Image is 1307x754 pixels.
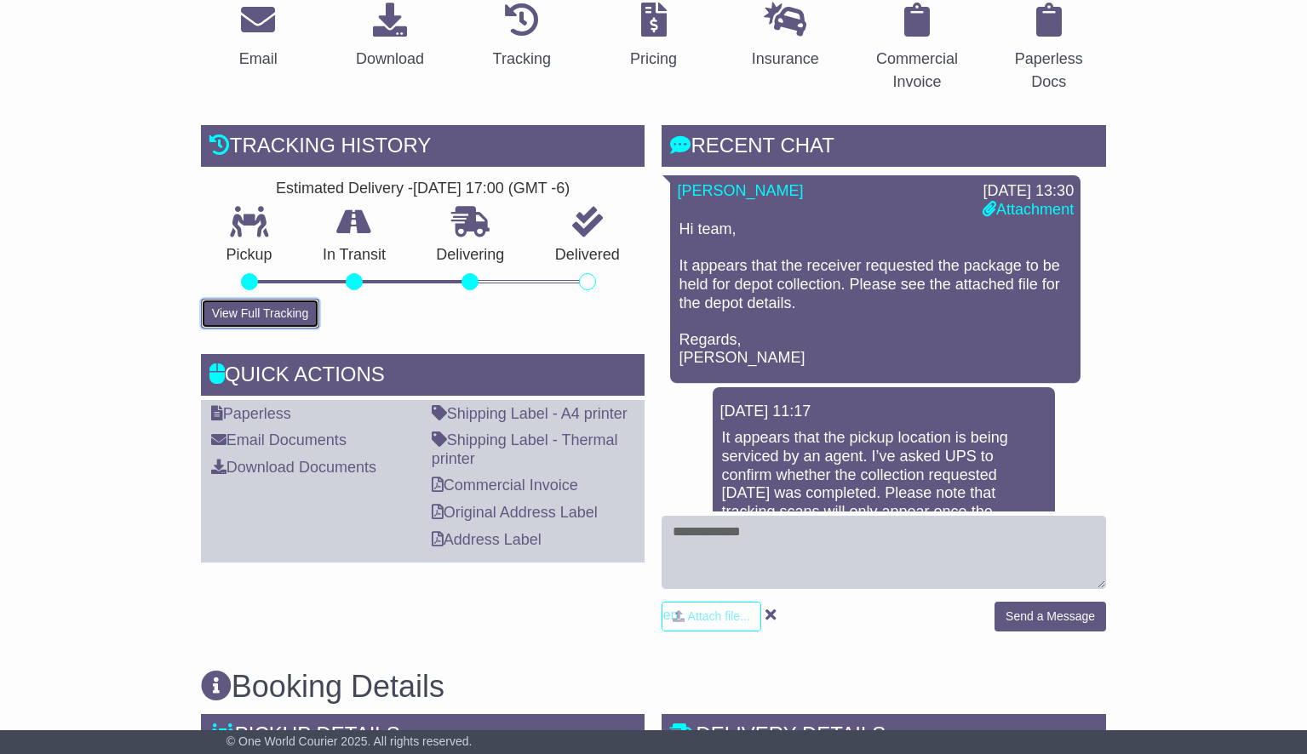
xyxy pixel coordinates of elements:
div: [DATE] 11:17 [719,403,1048,421]
div: Tracking history [201,125,645,171]
p: Delivered [530,246,645,265]
a: [PERSON_NAME] [677,182,803,199]
span: © One World Courier 2025. All rights reserved. [226,734,473,748]
button: View Full Tracking [201,299,319,328]
div: Pricing [630,48,677,71]
p: Pickup [201,246,297,265]
div: Estimated Delivery - [201,180,645,198]
h3: Booking Details [201,670,1106,704]
a: Paperless [211,405,291,422]
a: Shipping Label - Thermal printer [432,431,618,467]
a: Shipping Label - A4 printer [432,405,628,422]
div: Download [356,48,424,71]
button: Send a Message [995,602,1106,631]
a: Address Label [432,531,542,548]
a: Commercial Invoice [432,477,578,494]
div: [DATE] 13:30 [983,182,1074,201]
div: Insurance [752,48,819,71]
div: Paperless Docs [1002,48,1095,94]
div: Quick Actions [201,354,645,400]
p: Delivering [411,246,530,265]
a: Email Documents [211,431,347,448]
p: In Transit [297,246,410,265]
div: Commercial Invoice [871,48,964,94]
p: It appears that the pickup location is being serviced by an agent. I’ve asked UPS to confirm whet... [721,429,1046,594]
div: Tracking [493,48,551,71]
div: RECENT CHAT [662,125,1106,171]
a: Download Documents [211,459,376,476]
div: Email [239,48,278,71]
a: Attachment [983,201,1074,218]
p: Hi team, It appears that the receiver requested the package to be held for depot collection. Plea... [679,220,1072,368]
div: [DATE] 17:00 (GMT -6) [413,180,570,198]
a: Original Address Label [432,504,598,521]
